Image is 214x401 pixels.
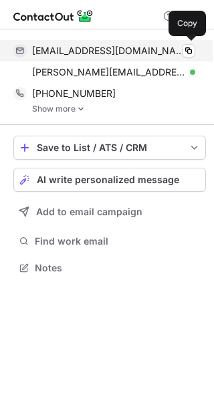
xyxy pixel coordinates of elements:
[37,174,179,185] span: AI write personalized message
[36,207,142,217] span: Add to email campaign
[35,262,201,274] span: Notes
[32,66,185,78] span: [PERSON_NAME][EMAIL_ADDRESS][PERSON_NAME][DOMAIN_NAME]
[32,104,206,114] a: Show more
[37,142,183,153] div: Save to List / ATS / CRM
[13,200,206,224] button: Add to email campaign
[13,232,206,251] button: Find work email
[13,259,206,277] button: Notes
[32,88,116,100] span: [PHONE_NUMBER]
[13,168,206,192] button: AI write personalized message
[35,235,201,247] span: Find work email
[32,45,185,57] span: [EMAIL_ADDRESS][DOMAIN_NAME]
[13,8,94,24] img: ContactOut v5.3.10
[13,136,206,160] button: save-profile-one-click
[77,104,85,114] img: -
